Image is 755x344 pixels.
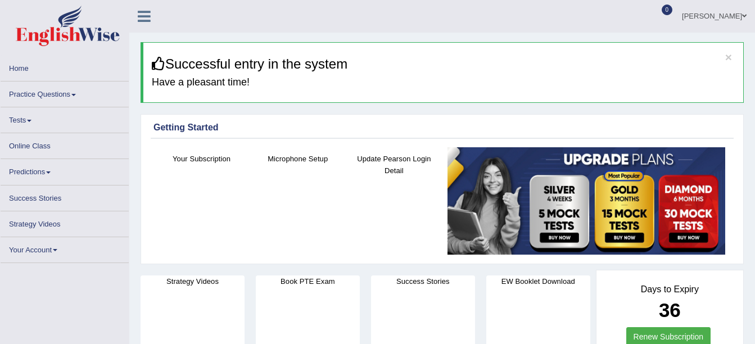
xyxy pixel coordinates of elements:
[1,133,129,155] a: Online Class
[1,56,129,78] a: Home
[159,153,244,165] h4: Your Subscription
[255,153,340,165] h4: Microphone Setup
[351,153,436,176] h4: Update Pearson Login Detail
[447,147,725,255] img: small5.jpg
[659,299,681,321] b: 36
[1,211,129,233] a: Strategy Videos
[1,159,129,181] a: Predictions
[1,107,129,129] a: Tests
[141,275,245,287] h4: Strategy Videos
[153,121,731,134] div: Getting Started
[662,4,673,15] span: 0
[1,185,129,207] a: Success Stories
[486,275,590,287] h4: EW Booklet Download
[725,51,732,63] button: ×
[1,237,129,259] a: Your Account
[256,275,360,287] h4: Book PTE Exam
[1,82,129,103] a: Practice Questions
[371,275,475,287] h4: Success Stories
[152,57,735,71] h3: Successful entry in the system
[609,284,731,295] h4: Days to Expiry
[152,77,735,88] h4: Have a pleasant time!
